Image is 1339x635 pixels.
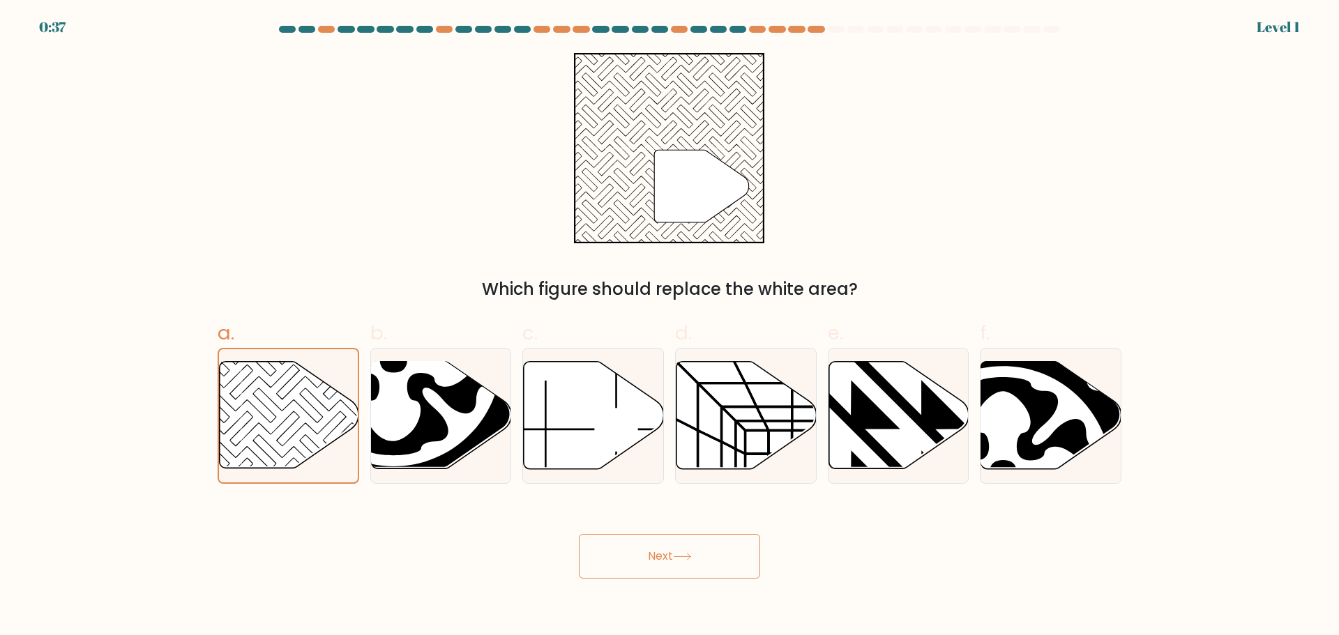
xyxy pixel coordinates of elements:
[675,319,692,346] span: d.
[226,277,1113,302] div: Which figure should replace the white area?
[980,319,990,346] span: f.
[828,319,843,346] span: e.
[1257,17,1300,38] div: Level 1
[370,319,387,346] span: b.
[579,534,760,579] button: Next
[655,150,750,222] g: "
[522,319,538,346] span: c.
[218,319,234,346] span: a.
[39,17,66,38] div: 0:37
